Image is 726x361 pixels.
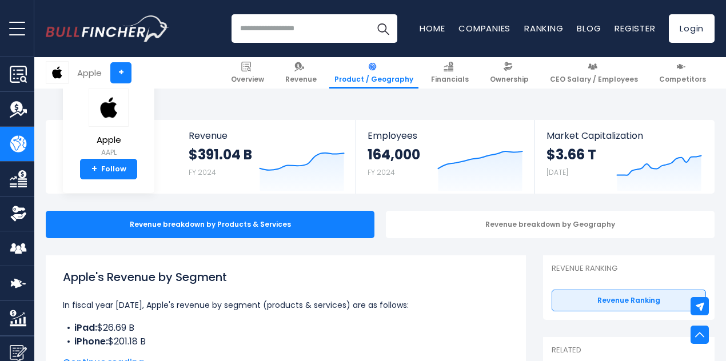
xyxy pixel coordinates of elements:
small: AAPL [89,147,129,158]
li: $201.18 B [63,335,509,348]
strong: + [91,164,97,174]
span: Overview [231,75,264,84]
span: Competitors [659,75,706,84]
a: Revenue [280,57,322,89]
p: In fiscal year [DATE], Apple's revenue by segment (products & services) are as follows: [63,298,509,312]
span: Ownership [490,75,529,84]
a: Revenue $391.04 B FY 2024 [177,120,356,194]
span: CEO Salary / Employees [550,75,638,84]
small: FY 2024 [189,167,216,177]
a: Product / Geography [329,57,418,89]
p: Related [552,346,706,355]
a: CEO Salary / Employees [545,57,643,89]
div: Revenue breakdown by Products & Services [46,211,374,238]
span: Financials [431,75,469,84]
small: FY 2024 [368,167,395,177]
button: Search [369,14,397,43]
img: AAPL logo [46,62,68,83]
span: Revenue [189,130,345,141]
a: + [110,62,131,83]
a: +Follow [80,159,137,179]
a: Overview [226,57,269,89]
b: iPhone: [74,335,108,348]
strong: $3.66 T [547,146,596,163]
span: Product / Geography [334,75,413,84]
a: Financials [426,57,474,89]
a: Employees 164,000 FY 2024 [356,120,534,194]
a: Companies [458,22,510,34]
strong: 164,000 [368,146,420,163]
a: Blog [577,22,601,34]
span: Revenue [285,75,317,84]
div: Revenue breakdown by Geography [386,211,715,238]
img: Bullfincher logo [46,15,169,42]
a: Competitors [654,57,711,89]
a: Revenue Ranking [552,290,706,311]
a: Ranking [524,22,563,34]
strong: $391.04 B [189,146,252,163]
a: Register [615,22,655,34]
li: $26.69 B [63,321,509,335]
b: iPad: [74,321,97,334]
a: Ownership [485,57,534,89]
span: Apple [89,135,129,145]
a: Market Capitalization $3.66 T [DATE] [535,120,713,194]
a: Home [420,22,445,34]
a: Apple AAPL [88,88,129,159]
p: Revenue Ranking [552,264,706,274]
span: Employees [368,130,522,141]
div: Apple [77,66,102,79]
a: Go to homepage [46,15,169,42]
img: Ownership [10,205,27,222]
h1: Apple's Revenue by Segment [63,268,509,286]
img: AAPL logo [89,89,129,127]
small: [DATE] [547,167,568,177]
a: Login [669,14,715,43]
span: Market Capitalization [547,130,702,141]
